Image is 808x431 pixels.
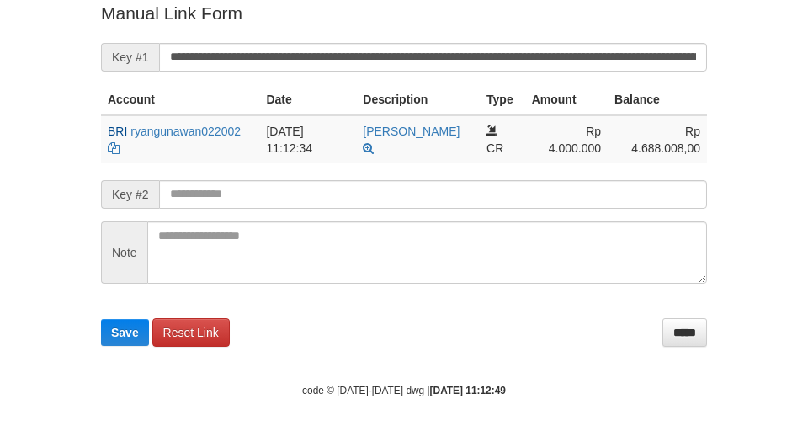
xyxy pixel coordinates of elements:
span: Save [111,326,139,339]
td: [DATE] 11:12:34 [259,115,356,163]
th: Date [259,84,356,115]
strong: [DATE] 11:12:49 [430,385,506,396]
span: Reset Link [163,326,219,339]
td: Rp 4.688.008,00 [608,115,707,163]
span: Key #1 [101,43,159,72]
a: [PERSON_NAME] [363,125,460,138]
th: Account [101,84,259,115]
th: Amount [525,84,608,115]
a: Reset Link [152,318,230,347]
a: ryangunawan022002 [130,125,241,138]
th: Balance [608,84,707,115]
span: Note [101,221,147,284]
th: Type [480,84,525,115]
span: CR [486,141,503,155]
p: Manual Link Form [101,1,707,25]
span: Key #2 [101,180,159,209]
span: BRI [108,125,127,138]
th: Description [356,84,480,115]
a: Copy ryangunawan022002 to clipboard [108,141,120,155]
td: Rp 4.000.000 [525,115,608,163]
button: Save [101,319,149,346]
small: code © [DATE]-[DATE] dwg | [302,385,506,396]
